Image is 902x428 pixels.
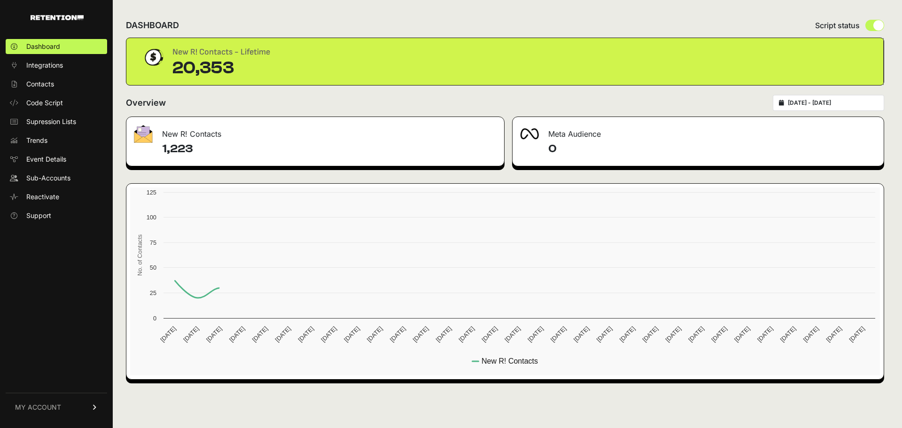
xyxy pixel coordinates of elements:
[228,325,246,343] text: [DATE]
[458,325,476,343] text: [DATE]
[435,325,453,343] text: [DATE]
[482,357,538,365] text: New R! Contacts
[297,325,315,343] text: [DATE]
[319,325,338,343] text: [DATE]
[26,155,66,164] span: Event Details
[150,289,156,296] text: 25
[526,325,544,343] text: [DATE]
[548,141,876,156] h4: 0
[6,208,107,223] a: Support
[6,95,107,110] a: Code Script
[172,59,270,78] div: 20,353
[147,189,156,196] text: 125
[134,125,153,143] img: fa-envelope-19ae18322b30453b285274b1b8af3d052b27d846a4fbe8435d1a52b978f639a2.png
[733,325,751,343] text: [DATE]
[159,325,177,343] text: [DATE]
[802,325,820,343] text: [DATE]
[150,239,156,246] text: 75
[31,15,84,20] img: Retention.com
[389,325,407,343] text: [DATE]
[6,189,107,204] a: Reactivate
[687,325,705,343] text: [DATE]
[779,325,797,343] text: [DATE]
[205,325,223,343] text: [DATE]
[126,117,504,145] div: New R! Contacts
[147,214,156,221] text: 100
[26,117,76,126] span: Supression Lists
[26,173,70,183] span: Sub-Accounts
[6,77,107,92] a: Contacts
[664,325,682,343] text: [DATE]
[141,46,165,69] img: dollar-coin-05c43ed7efb7bc0c12610022525b4bbbb207c7efeef5aecc26f025e68dcafac9.png
[480,325,498,343] text: [DATE]
[549,325,568,343] text: [DATE]
[26,136,47,145] span: Trends
[6,58,107,73] a: Integrations
[513,117,884,145] div: Meta Audience
[26,61,63,70] span: Integrations
[182,325,200,343] text: [DATE]
[172,46,270,59] div: New R! Contacts - Lifetime
[503,325,521,343] text: [DATE]
[6,152,107,167] a: Event Details
[756,325,774,343] text: [DATE]
[618,325,637,343] text: [DATE]
[251,325,269,343] text: [DATE]
[6,393,107,421] a: MY ACCOUNT
[342,325,361,343] text: [DATE]
[6,171,107,186] a: Sub-Accounts
[595,325,614,343] text: [DATE]
[153,315,156,322] text: 0
[126,19,179,32] h2: DASHBOARD
[641,325,660,343] text: [DATE]
[710,325,728,343] text: [DATE]
[26,42,60,51] span: Dashboard
[15,403,61,412] span: MY ACCOUNT
[825,325,843,343] text: [DATE]
[126,96,166,109] h2: Overview
[412,325,430,343] text: [DATE]
[136,234,143,276] text: No. of Contacts
[520,128,539,140] img: fa-meta-2f981b61bb99beabf952f7030308934f19ce035c18b003e963880cc3fabeebb7.png
[6,114,107,129] a: Supression Lists
[150,264,156,271] text: 50
[815,20,860,31] span: Script status
[6,39,107,54] a: Dashboard
[274,325,292,343] text: [DATE]
[26,79,54,89] span: Contacts
[162,141,497,156] h4: 1,223
[26,192,59,202] span: Reactivate
[6,133,107,148] a: Trends
[572,325,591,343] text: [DATE]
[848,325,866,343] text: [DATE]
[365,325,384,343] text: [DATE]
[26,98,63,108] span: Code Script
[26,211,51,220] span: Support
